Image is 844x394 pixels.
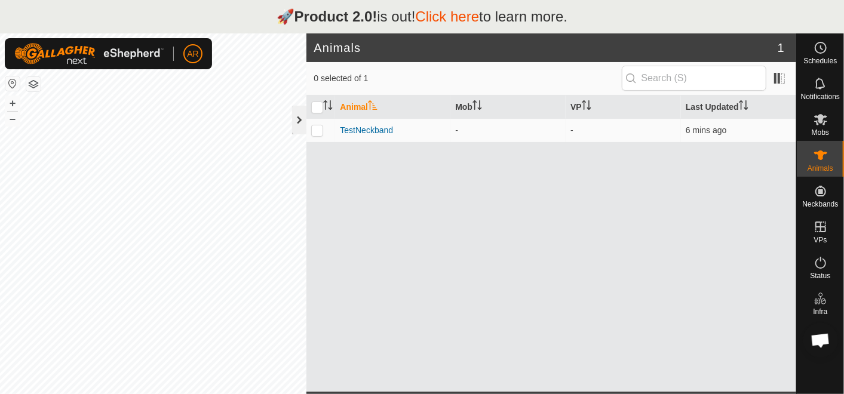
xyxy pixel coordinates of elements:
[187,48,198,60] span: AR
[415,8,479,24] a: Click here
[801,93,840,100] span: Notifications
[450,96,566,119] th: Mob
[314,41,777,55] h2: Animals
[5,96,20,110] button: +
[813,308,827,315] span: Infra
[335,96,450,119] th: Animal
[810,272,830,279] span: Status
[803,57,837,64] span: Schedules
[778,39,784,57] span: 1
[812,129,829,136] span: Mobs
[323,102,333,112] p-sorticon: Activate to sort
[26,77,41,91] button: Map Layers
[566,96,681,119] th: VP
[570,125,573,135] app-display-virtual-paddock-transition: -
[582,102,591,112] p-sorticon: Activate to sort
[368,102,378,112] p-sorticon: Activate to sort
[803,322,839,358] div: Open chat
[739,102,748,112] p-sorticon: Activate to sort
[808,165,833,172] span: Animals
[294,8,378,24] strong: Product 2.0!
[814,236,827,244] span: VPs
[802,201,838,208] span: Neckbands
[5,76,20,91] button: Reset Map
[14,43,164,64] img: Gallagher Logo
[340,124,393,137] span: TestNeckband
[472,102,482,112] p-sorticon: Activate to sort
[681,96,796,119] th: Last Updated
[455,124,561,137] div: -
[314,72,621,85] span: 0 selected of 1
[686,125,726,135] span: 18 Sept 2025, 6:44 pm
[277,6,568,27] p: 🚀 is out! to learn more.
[622,66,766,91] input: Search (S)
[5,112,20,126] button: –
